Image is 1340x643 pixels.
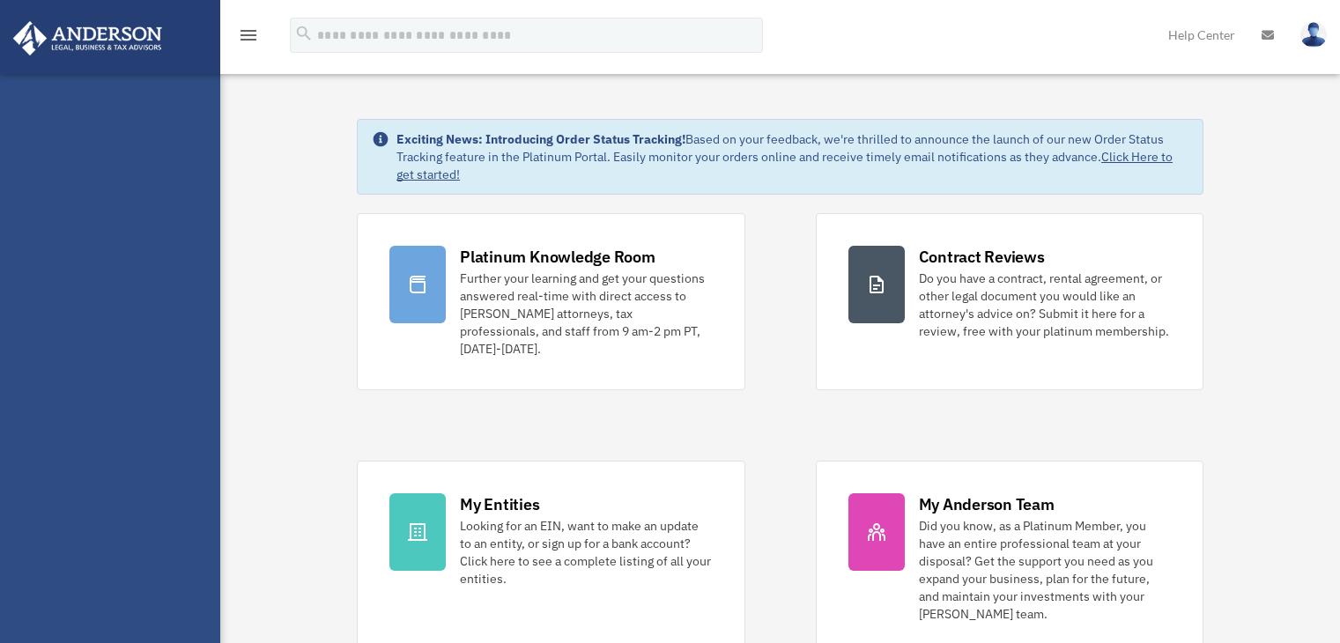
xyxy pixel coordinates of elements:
[919,270,1171,340] div: Do you have a contract, rental agreement, or other legal document you would like an attorney's ad...
[396,130,1188,183] div: Based on your feedback, we're thrilled to announce the launch of our new Order Status Tracking fe...
[1300,22,1327,48] img: User Pic
[238,31,259,46] a: menu
[919,517,1171,623] div: Did you know, as a Platinum Member, you have an entire professional team at your disposal? Get th...
[294,24,314,43] i: search
[919,493,1055,515] div: My Anderson Team
[460,493,539,515] div: My Entities
[816,213,1203,390] a: Contract Reviews Do you have a contract, rental agreement, or other legal document you would like...
[919,246,1045,268] div: Contract Reviews
[396,149,1173,182] a: Click Here to get started!
[460,517,712,588] div: Looking for an EIN, want to make an update to an entity, or sign up for a bank account? Click her...
[238,25,259,46] i: menu
[460,246,655,268] div: Platinum Knowledge Room
[396,131,685,147] strong: Exciting News: Introducing Order Status Tracking!
[8,21,167,55] img: Anderson Advisors Platinum Portal
[357,213,744,390] a: Platinum Knowledge Room Further your learning and get your questions answered real-time with dire...
[460,270,712,358] div: Further your learning and get your questions answered real-time with direct access to [PERSON_NAM...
